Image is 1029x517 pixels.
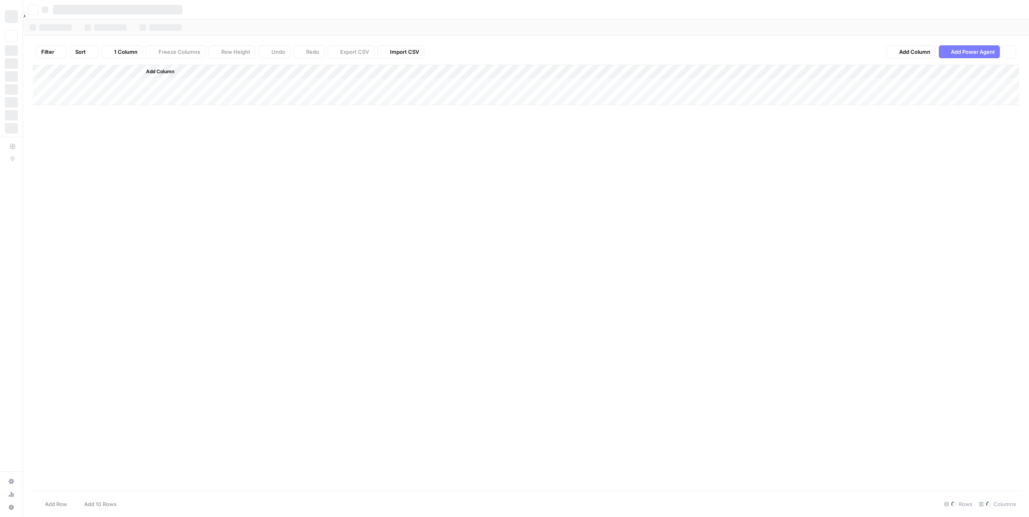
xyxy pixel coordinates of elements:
button: Sort [70,45,98,58]
button: Row Height [209,45,256,58]
span: Add Column [899,48,930,56]
button: Add Column [136,66,178,77]
button: Undo [259,45,290,58]
a: Usage [5,488,18,501]
span: Filter [41,48,54,56]
button: Add Row [33,498,72,511]
span: Add Column [146,68,174,75]
span: Export CSV [340,48,369,56]
span: Freeze Columns [159,48,200,56]
span: Sort [75,48,86,56]
span: Add 10 Rows [84,500,116,508]
div: Columns [976,498,1019,511]
a: Settings [5,475,18,488]
span: Add Row [45,500,67,508]
span: Redo [306,48,319,56]
span: Undo [271,48,285,56]
span: Row Height [221,48,250,56]
span: Import CSV [390,48,419,56]
div: Rows [941,498,976,511]
button: Export CSV [328,45,374,58]
span: 1 Column [114,48,138,56]
button: Filter [36,45,67,58]
button: Help + Support [5,501,18,514]
button: Add Power Agent [939,45,1000,58]
button: Import CSV [377,45,424,58]
button: 1 Column [102,45,143,58]
button: Add 10 Rows [72,498,121,511]
span: Add Power Agent [951,48,995,56]
button: Redo [294,45,324,58]
button: Freeze Columns [146,45,205,58]
button: Add Column [887,45,936,58]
